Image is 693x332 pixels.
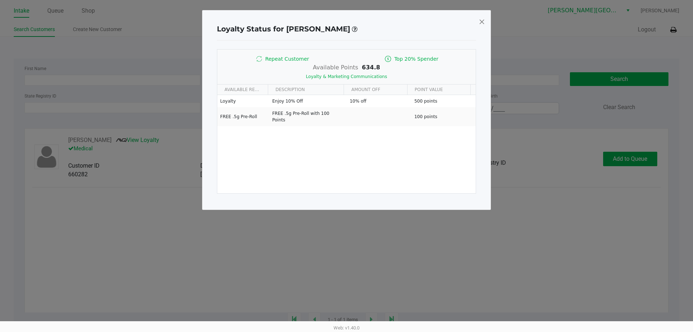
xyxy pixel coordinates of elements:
[313,64,358,71] span: Available Points
[414,114,437,119] span: 100 points
[217,107,269,126] td: FREE .5g Pre-Roll
[362,64,380,71] span: 634.8
[217,85,268,95] th: AVAILABLE REWARD
[346,55,476,63] span: Top 20% Spender
[217,85,476,193] div: Data table
[217,95,269,107] td: Loyalty
[334,325,359,331] span: Web: v1.40.0
[344,85,407,95] th: AMOUNT OFF
[306,74,387,79] span: Loyalty & Marketing Communications
[255,55,263,63] inline-svg: Is repeat customer
[407,85,470,95] th: POINT VALUE
[217,23,357,34] h4: Loyalty Status for [PERSON_NAME]
[269,95,346,107] td: Enjoy 10% Off
[384,55,392,63] inline-svg: Is a top 20% spender
[217,55,346,63] span: Repeat Customer
[269,107,346,126] td: FREE .5g Pre-Roll with 100 Points
[350,99,366,104] span: 10% off
[268,85,344,95] th: DESCRIPTION
[414,99,437,104] span: 500 points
